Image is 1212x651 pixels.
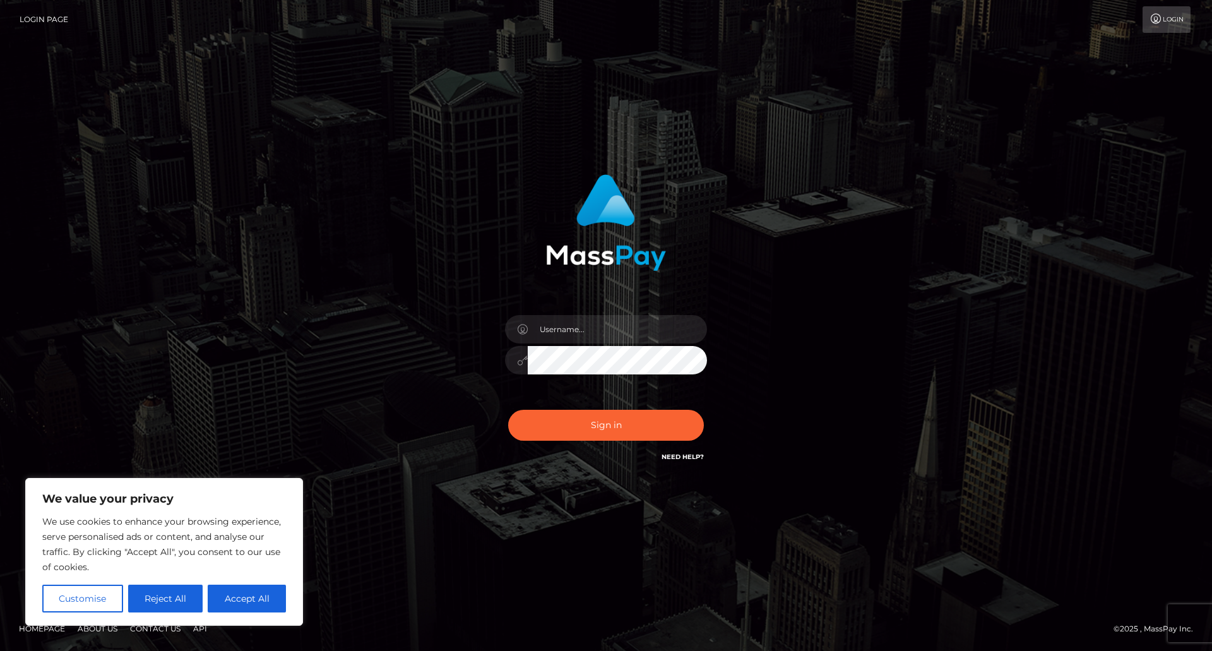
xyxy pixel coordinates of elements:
[1143,6,1191,33] a: Login
[20,6,68,33] a: Login Page
[208,585,286,612] button: Accept All
[1114,622,1203,636] div: © 2025 , MassPay Inc.
[546,174,666,271] img: MassPay Login
[73,619,122,638] a: About Us
[508,410,704,441] button: Sign in
[528,315,707,343] input: Username...
[128,585,203,612] button: Reject All
[188,619,212,638] a: API
[42,585,123,612] button: Customise
[42,491,286,506] p: We value your privacy
[25,478,303,626] div: We value your privacy
[14,619,70,638] a: Homepage
[662,453,704,461] a: Need Help?
[125,619,186,638] a: Contact Us
[42,514,286,575] p: We use cookies to enhance your browsing experience, serve personalised ads or content, and analys...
